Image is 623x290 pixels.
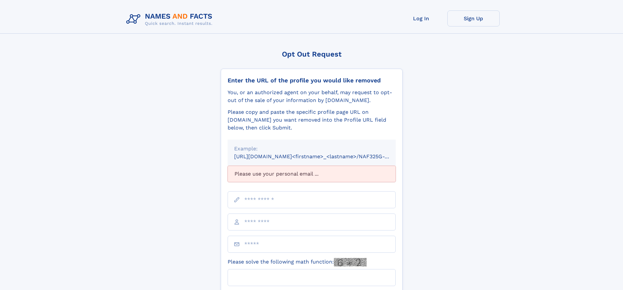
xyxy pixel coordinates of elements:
div: Opt Out Request [221,50,403,58]
label: Please solve the following math function: [228,258,367,266]
img: Logo Names and Facts [124,10,218,28]
div: Example: [234,145,389,153]
div: Please use your personal email ... [228,166,396,182]
small: [URL][DOMAIN_NAME]<firstname>_<lastname>/NAF325G-xxxxxxxx [234,153,408,160]
a: Log In [395,10,447,26]
div: Please copy and paste the specific profile page URL on [DOMAIN_NAME] you want removed into the Pr... [228,108,396,132]
a: Sign Up [447,10,500,26]
div: You, or an authorized agent on your behalf, may request to opt-out of the sale of your informatio... [228,89,396,104]
div: Enter the URL of the profile you would like removed [228,77,396,84]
